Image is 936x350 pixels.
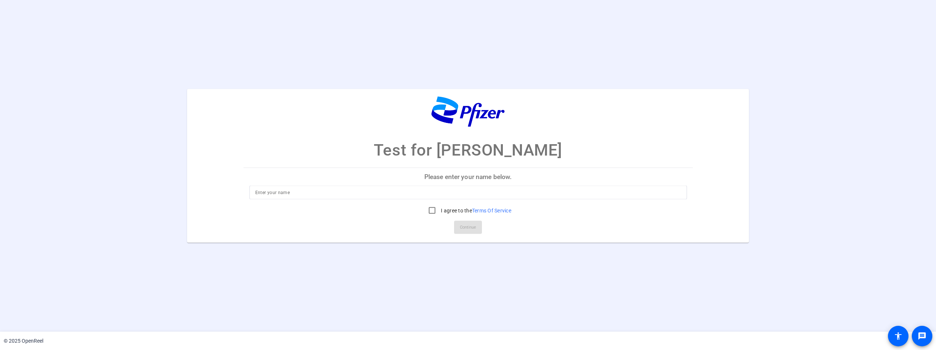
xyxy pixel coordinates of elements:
p: Test for [PERSON_NAME] [374,138,562,162]
a: Terms Of Service [472,207,511,213]
mat-icon: accessibility [894,332,903,340]
input: Enter your name [255,188,681,197]
mat-icon: message [918,332,926,340]
img: company-logo [431,96,505,127]
div: © 2025 OpenReel [4,337,43,345]
label: I agree to the [439,207,511,214]
p: Please enter your name below. [244,168,693,185]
